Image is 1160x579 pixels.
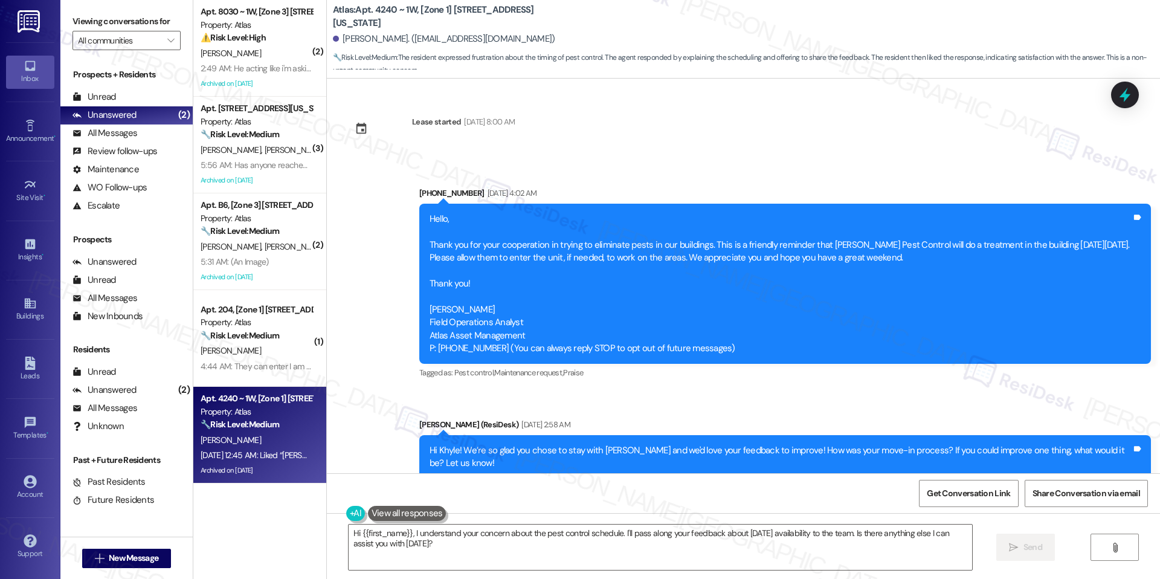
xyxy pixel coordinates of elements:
strong: 🔧 Risk Level: Medium [333,53,397,62]
div: Archived on [DATE] [199,270,314,285]
span: • [47,429,48,438]
div: 2:49 AM: He acting like i'm asking for something that's impossible i'm telling him i'm seeing the... [201,63,675,74]
span: • [42,251,43,259]
button: Get Conversation Link [919,480,1018,507]
div: Maintenance [72,163,139,176]
span: [PERSON_NAME] [264,241,324,252]
div: Apt. 8030 ~ 1W, [Zone 3] [STREET_ADDRESS][PERSON_NAME] [201,5,312,18]
span: [PERSON_NAME] [201,345,261,356]
strong: 🔧 Risk Level: Medium [201,129,279,140]
div: [DATE] 12:45 AM: Liked “[PERSON_NAME] (Atlas): I understand your concern, Khyle. Pest control for... [201,450,1103,461]
div: Apt. B6, [Zone 3] [STREET_ADDRESS] [201,199,312,212]
span: Get Conversation Link [927,487,1010,500]
div: Archived on [DATE] [199,76,314,91]
strong: 🔧 Risk Level: Medium [201,419,279,430]
div: Unanswered [72,256,137,268]
div: Review follow-ups [72,145,157,158]
i:  [95,554,104,563]
div: All Messages [72,292,137,305]
span: Maintenance request , [494,367,563,378]
a: Site Visit • [6,175,54,207]
div: Tagged as: [419,364,1151,381]
span: Praise [563,367,583,378]
div: [DATE] 2:58 AM [518,418,570,431]
div: Property: Atlas [201,316,312,329]
strong: 🔧 Risk Level: Medium [201,225,279,236]
div: Unread [72,91,116,103]
a: Leads [6,353,54,386]
span: Share Conversation via email [1033,487,1140,500]
span: Pest control , [454,367,495,378]
a: Insights • [6,234,54,267]
div: [PERSON_NAME]. ([EMAIL_ADDRESS][DOMAIN_NAME]) [333,33,555,45]
strong: 🔧 Risk Level: Medium [201,330,279,341]
div: Apt. [STREET_ADDRESS][US_STATE], [Zone 1] [STREET_ADDRESS][US_STATE] [201,102,312,115]
div: Apt. 204, [Zone 1] [STREET_ADDRESS][PERSON_NAME] [201,303,312,316]
div: Hi Khyle! We’re so glad you chose to stay with [PERSON_NAME] and we'd love your feedback to impro... [430,444,1132,470]
div: [PERSON_NAME] (ResiDesk) [419,418,1151,435]
span: [PERSON_NAME] [201,144,265,155]
div: Prospects [60,233,193,246]
span: • [54,132,56,141]
img: ResiDesk Logo [18,10,42,33]
i:  [1009,543,1018,552]
div: (2) [175,106,193,125]
div: Residents [60,343,193,356]
div: Property: Atlas [201,19,312,31]
i:  [167,36,174,45]
strong: ⚠️ Risk Level: High [201,32,266,43]
div: [DATE] 8:00 AM [461,115,515,128]
div: Apt. 4240 ~ 1W, [Zone 1] [STREET_ADDRESS][US_STATE] [201,392,312,405]
span: [PERSON_NAME] [201,435,261,445]
div: 5:56 AM: Has anyone reached out to You mom [201,160,365,170]
div: Property: Atlas [201,212,312,225]
div: All Messages [72,402,137,415]
button: Share Conversation via email [1025,480,1148,507]
i:  [1110,543,1120,552]
div: 4:44 AM: They can enter I am at work [201,361,332,372]
button: New Message [82,549,172,568]
div: Hello, Thank you for your cooperation in trying to eliminate pests in our buildings. This is a fr... [430,213,1132,355]
textarea: Hi {{first_name}}, I understand your concern about the pest control schedule. I'll pass along you... [349,525,972,570]
div: Unanswered [72,384,137,396]
a: Templates • [6,412,54,445]
div: Archived on [DATE] [199,463,314,478]
span: : The resident expressed frustration about the timing of pest control. The agent responded by exp... [333,51,1160,77]
div: Unknown [72,420,124,433]
a: Account [6,471,54,504]
div: Unread [72,274,116,286]
div: Escalate [72,199,120,212]
div: 5:31 AM: (An Image) [201,256,269,267]
input: All communities [78,31,161,50]
div: Lease started [412,115,462,128]
span: [PERSON_NAME] [264,144,324,155]
span: New Message [109,552,158,564]
div: WO Follow-ups [72,181,147,194]
div: Prospects + Residents [60,68,193,81]
b: Atlas: Apt. 4240 ~ 1W, [Zone 1] [STREET_ADDRESS][US_STATE] [333,4,575,30]
div: Future Residents [72,494,154,506]
div: [DATE] 4:02 AM [485,187,537,199]
span: • [43,192,45,200]
span: [PERSON_NAME] [201,241,265,252]
div: [PHONE_NUMBER] [419,187,1151,204]
div: (2) [175,381,193,399]
a: Inbox [6,56,54,88]
button: Send [996,534,1055,561]
div: New Inbounds [72,310,143,323]
a: Buildings [6,293,54,326]
a: Support [6,531,54,563]
span: Send [1023,541,1042,554]
div: Property: Atlas [201,115,312,128]
span: [PERSON_NAME] [201,48,261,59]
label: Viewing conversations for [72,12,181,31]
div: Past + Future Residents [60,454,193,467]
div: Past Residents [72,476,146,488]
div: All Messages [72,127,137,140]
div: Property: Atlas [201,406,312,418]
div: Unread [72,366,116,378]
div: Archived on [DATE] [199,173,314,188]
div: Unanswered [72,109,137,121]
